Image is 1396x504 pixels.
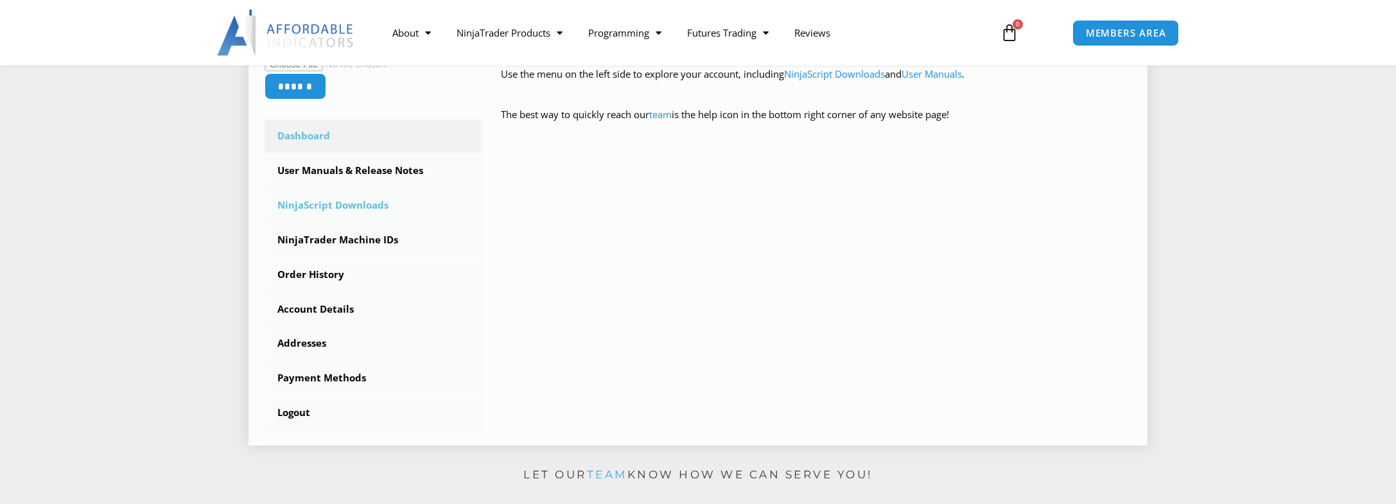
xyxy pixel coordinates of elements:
[981,14,1038,51] a: 0
[265,293,482,326] a: Account Details
[380,18,986,48] nav: Menu
[265,327,482,360] a: Addresses
[1013,19,1023,30] span: 0
[265,154,482,187] a: User Manuals & Release Notes
[265,119,482,153] a: Dashboard
[501,65,1132,101] p: Use the menu on the left side to explore your account, including and .
[674,18,781,48] a: Futures Trading
[217,10,355,56] img: LogoAI | Affordable Indicators – NinjaTrader
[265,361,482,395] a: Payment Methods
[649,108,672,121] a: team
[587,468,627,481] a: team
[265,189,482,222] a: NinjaScript Downloads
[265,258,482,291] a: Order History
[249,465,1147,485] p: Let our know how we can serve you!
[1086,28,1166,38] span: MEMBERS AREA
[501,106,1132,142] p: The best way to quickly reach our is the help icon in the bottom right corner of any website page!
[1072,20,1180,46] a: MEMBERS AREA
[265,119,482,430] nav: Account pages
[265,396,482,430] a: Logout
[781,18,843,48] a: Reviews
[444,18,575,48] a: NinjaTrader Products
[784,67,885,80] a: NinjaScript Downloads
[575,18,674,48] a: Programming
[902,67,962,80] a: User Manuals
[380,18,444,48] a: About
[265,223,482,257] a: NinjaTrader Machine IDs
